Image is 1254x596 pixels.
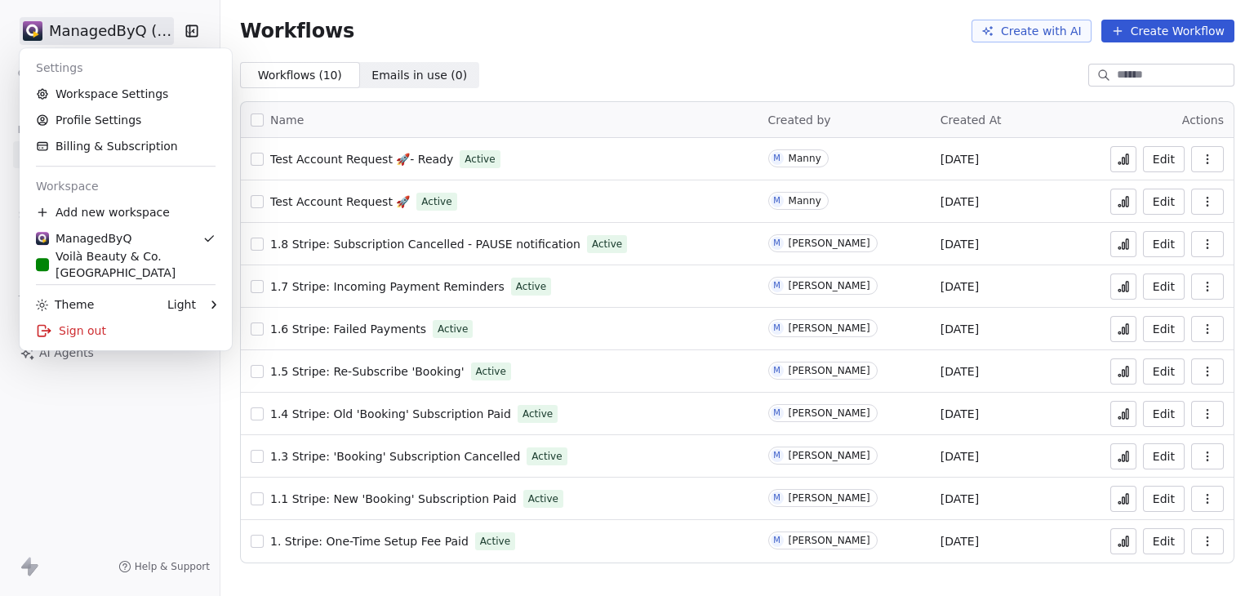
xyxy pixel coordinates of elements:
img: Stripe.png [36,232,49,245]
div: Theme [36,296,94,313]
a: Workspace Settings [26,81,225,107]
div: Workspace [26,173,225,199]
div: Light [167,296,196,313]
div: ManagedByQ [36,230,131,247]
div: Settings [26,55,225,81]
div: Voilà Beauty & Co. [GEOGRAPHIC_DATA] [36,248,216,281]
div: Add new workspace [26,199,225,225]
a: Billing & Subscription [26,133,225,159]
div: Sign out [26,318,225,344]
a: Profile Settings [26,107,225,133]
